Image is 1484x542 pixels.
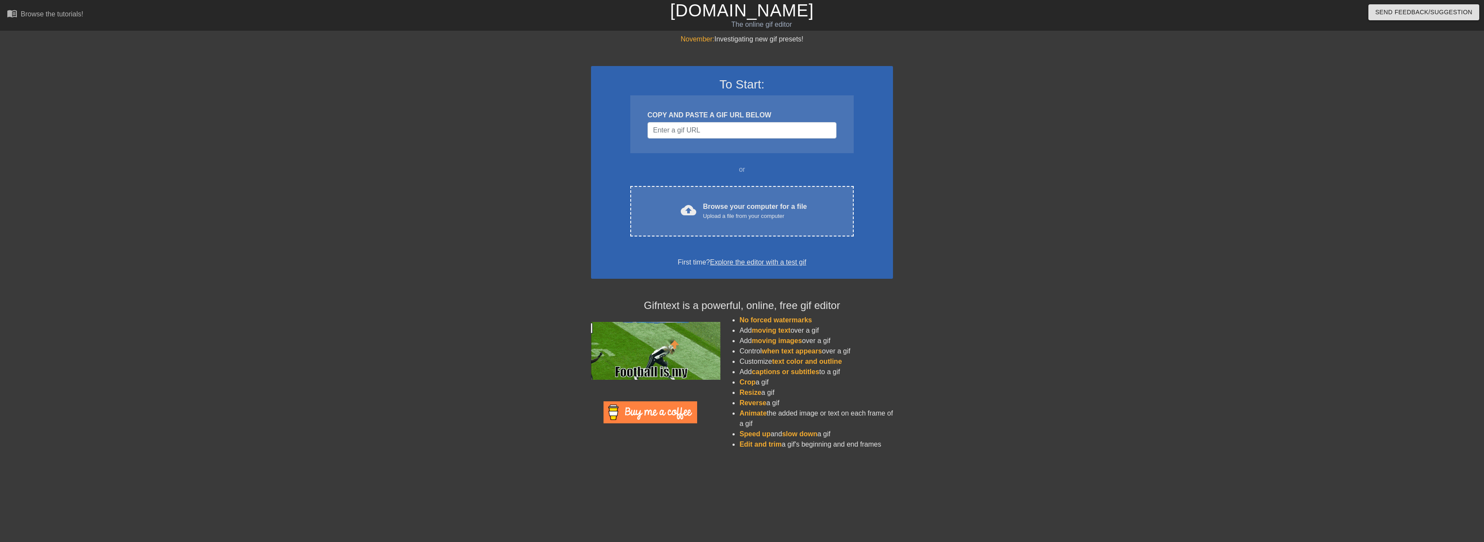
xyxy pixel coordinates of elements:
li: the added image or text on each frame of a gif [739,408,893,429]
h4: Gifntext is a powerful, online, free gif editor [591,299,893,312]
span: moving images [752,337,802,344]
span: when text appears [762,347,822,355]
a: Browse the tutorials! [7,8,83,22]
span: Send Feedback/Suggestion [1375,7,1472,18]
img: football_small.gif [591,322,720,380]
span: Crop [739,378,755,386]
li: a gif [739,398,893,408]
span: text color and outline [772,358,842,365]
input: Username [648,122,836,139]
span: Speed up [739,430,770,438]
li: Add over a gif [739,325,893,336]
span: menu_book [7,8,17,19]
li: Customize [739,356,893,367]
div: Browse your computer for a file [703,202,807,221]
span: Animate [739,410,767,417]
span: Reverse [739,399,766,406]
span: Edit and trim [739,441,782,448]
li: a gif [739,388,893,398]
li: Add to a gif [739,367,893,377]
div: or [613,164,871,175]
button: Send Feedback/Suggestion [1368,4,1479,20]
span: captions or subtitles [752,368,819,375]
li: a gif's beginning and end frames [739,439,893,450]
span: November: [681,35,714,43]
span: Resize [739,389,761,396]
span: cloud_upload [681,202,696,218]
span: No forced watermarks [739,316,812,324]
li: and a gif [739,429,893,439]
div: Browse the tutorials! [21,10,83,18]
img: Buy Me A Coffee [604,401,697,423]
div: The online gif editor [499,19,1025,30]
li: Control over a gif [739,346,893,356]
li: a gif [739,377,893,388]
div: First time? [602,257,882,268]
div: Upload a file from your computer [703,212,807,221]
span: moving text [752,327,791,334]
div: COPY AND PASTE A GIF URL BELOW [648,110,836,120]
a: Explore the editor with a test gif [710,258,806,266]
li: Add over a gif [739,336,893,346]
div: Investigating new gif presets! [591,34,893,44]
a: [DOMAIN_NAME] [670,1,814,20]
span: slow down [782,430,817,438]
h3: To Start: [602,77,882,92]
